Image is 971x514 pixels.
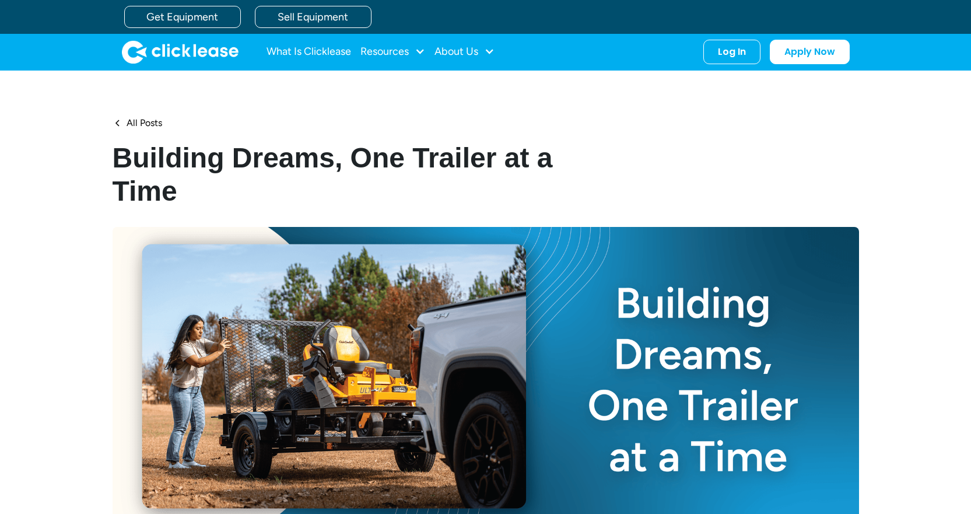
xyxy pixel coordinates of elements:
[127,117,162,130] div: All Posts
[360,40,425,64] div: Resources
[122,40,239,64] a: home
[113,141,560,208] h1: Building Dreams, One Trailer at a Time
[122,40,239,64] img: Clicklease logo
[718,46,746,58] div: Log In
[434,40,495,64] div: About Us
[113,117,162,130] a: All Posts
[267,40,351,64] a: What Is Clicklease
[770,40,850,64] a: Apply Now
[124,6,241,28] a: Get Equipment
[255,6,371,28] a: Sell Equipment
